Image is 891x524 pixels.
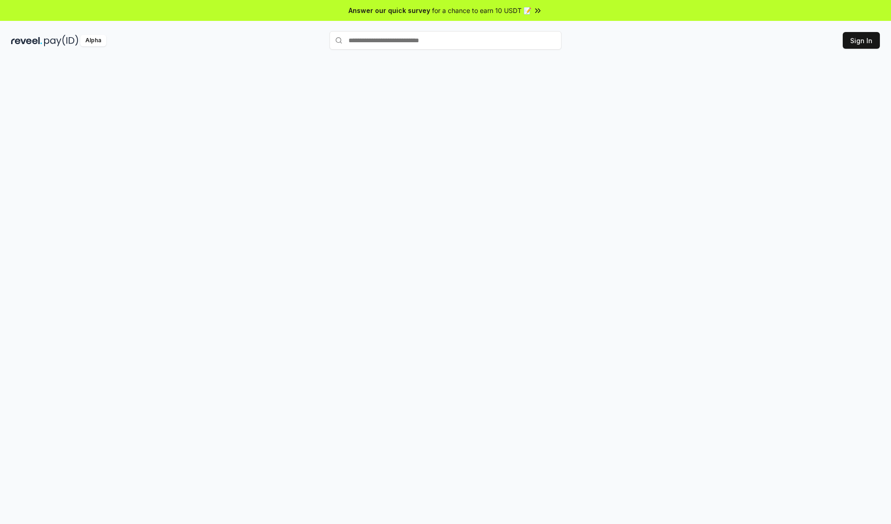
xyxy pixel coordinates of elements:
span: for a chance to earn 10 USDT 📝 [432,6,531,15]
span: Answer our quick survey [349,6,430,15]
div: Alpha [80,35,106,46]
img: pay_id [44,35,78,46]
img: reveel_dark [11,35,42,46]
button: Sign In [843,32,880,49]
